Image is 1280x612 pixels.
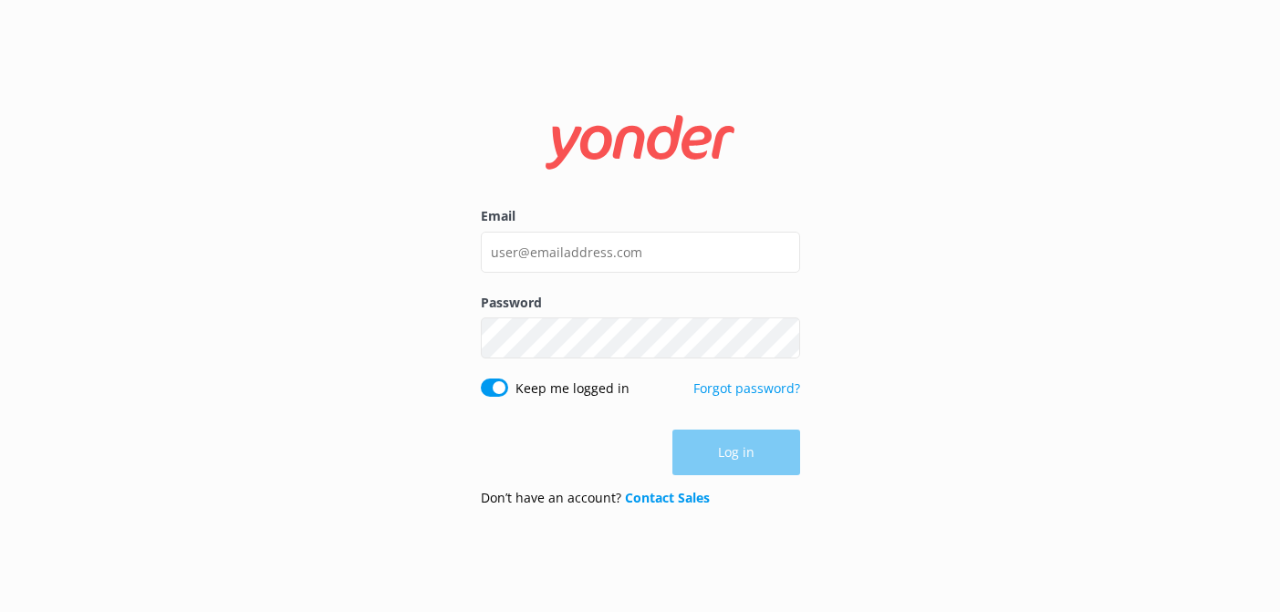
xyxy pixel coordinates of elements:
a: Forgot password? [693,379,800,397]
p: Don’t have an account? [481,488,710,508]
a: Contact Sales [625,489,710,506]
input: user@emailaddress.com [481,232,800,273]
label: Password [481,293,800,313]
label: Keep me logged in [515,379,630,399]
label: Email [481,206,800,226]
button: Show password [764,320,800,357]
